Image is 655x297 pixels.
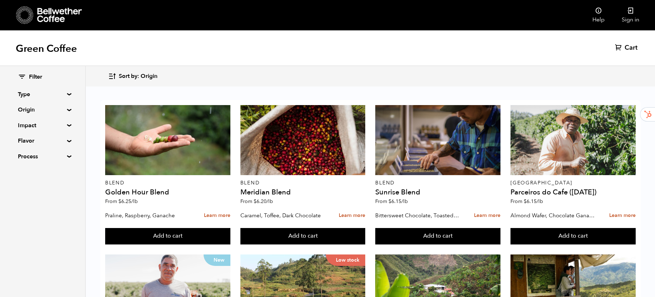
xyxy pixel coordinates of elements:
span: /lb [131,198,138,205]
span: From [240,198,273,205]
button: Add to cart [375,228,500,244]
h4: Meridian Blend [240,189,366,196]
span: From [375,198,408,205]
a: Cart [615,44,639,52]
h4: Sunrise Blend [375,189,500,196]
p: [GEOGRAPHIC_DATA] [510,180,636,185]
span: $ [118,198,121,205]
span: /lb [267,198,273,205]
summary: Process [18,152,67,161]
span: $ [524,198,527,205]
p: Blend [240,180,366,185]
h4: Golden Hour Blend [105,189,230,196]
bdi: 6.15 [524,198,543,205]
button: Sort by: Origin [108,68,157,85]
a: Learn more [474,208,500,223]
summary: Impact [18,121,67,130]
bdi: 6.25 [118,198,138,205]
span: From [510,198,543,205]
p: Blend [105,180,230,185]
span: /lb [401,198,408,205]
a: Learn more [339,208,365,223]
p: Caramel, Toffee, Dark Chocolate [240,210,326,221]
summary: Origin [18,105,67,114]
h4: Parceiros do Cafe ([DATE]) [510,189,636,196]
p: Bittersweet Chocolate, Toasted Marshmallow, Candied Orange, Praline [375,210,460,221]
summary: Type [18,90,67,99]
button: Add to cart [105,228,230,244]
span: Sort by: Origin [119,73,157,80]
span: Cart [625,44,637,52]
span: $ [254,198,256,205]
bdi: 6.20 [254,198,273,205]
a: Learn more [609,208,636,223]
span: Filter [29,73,42,81]
bdi: 6.15 [388,198,408,205]
p: Blend [375,180,500,185]
p: New [204,254,230,266]
p: Low stock [326,254,365,266]
a: Learn more [204,208,230,223]
h1: Green Coffee [16,42,77,55]
span: $ [388,198,391,205]
p: Almond Wafer, Chocolate Ganache, Bing Cherry [510,210,596,221]
button: Add to cart [510,228,636,244]
p: Praline, Raspberry, Ganache [105,210,190,221]
summary: Flavor [18,137,67,145]
span: From [105,198,138,205]
span: /lb [537,198,543,205]
button: Add to cart [240,228,366,244]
